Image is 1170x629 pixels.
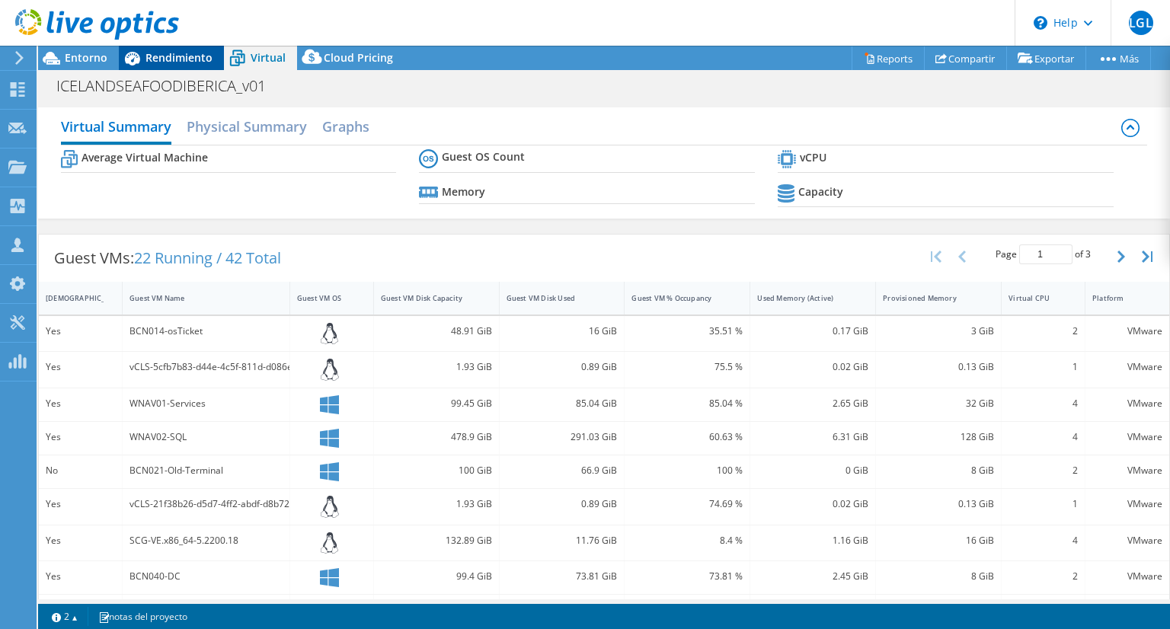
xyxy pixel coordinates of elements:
div: VMware [1092,532,1162,549]
div: 4 [1009,395,1078,412]
span: Page of [996,244,1091,264]
a: Más [1085,46,1151,70]
div: 75.5 % [631,359,743,375]
div: Guest VM Name [129,293,264,303]
div: Yes [46,429,115,445]
div: VMware [1092,568,1162,585]
span: Virtual [251,50,286,65]
div: 11.76 GiB [507,532,618,549]
div: 1.93 GiB [381,359,492,375]
a: notas del proyecto [88,607,198,626]
div: No [46,462,115,479]
span: 3 [1085,247,1091,260]
div: 478.9 GiB [381,429,492,445]
div: 291.03 GiB [507,429,618,445]
h2: Physical Summary [187,111,307,142]
div: 2 [1009,462,1078,479]
div: SCG-VE.x86_64-5.2200.18 [129,532,283,549]
span: Rendimiento [145,50,213,65]
div: Used Memory (Active) [757,293,850,303]
h2: Graphs [322,111,369,142]
div: Guest VM Disk Capacity [381,293,474,303]
input: jump to page [1019,244,1072,264]
div: Guest VM OS [297,293,348,303]
div: 85.04 GiB [507,395,618,412]
div: 4 [1009,532,1078,549]
div: 100 GiB [381,462,492,479]
div: VMware [1092,359,1162,375]
div: 8.4 % [631,532,743,549]
div: WNAV02-SQL [129,429,283,445]
a: Compartir [924,46,1007,70]
b: Guest OS Count [442,149,525,164]
div: 2.65 GiB [757,395,868,412]
div: 1 [1009,496,1078,512]
div: Yes [46,532,115,549]
div: Platform [1092,293,1144,303]
span: 22 Running / 42 Total [134,247,281,268]
div: VMware [1092,429,1162,445]
div: 85.04 % [631,395,743,412]
a: Exportar [1006,46,1086,70]
b: Average Virtual Machine [82,150,208,165]
div: Yes [46,496,115,512]
div: 16 GiB [883,532,994,549]
div: 0.17 GiB [757,323,868,340]
div: 16 GiB [507,323,618,340]
div: 132.89 GiB [381,532,492,549]
h2: Virtual Summary [61,111,171,145]
div: 100 % [631,462,743,479]
div: 2 [1009,323,1078,340]
div: Yes [46,323,115,340]
b: vCPU [800,150,826,165]
div: 2.45 GiB [757,568,868,585]
div: 6.31 GiB [757,429,868,445]
div: Provisioned Memory [883,293,976,303]
div: BCN040-DC [129,568,283,585]
div: Guest VMs: [39,235,296,282]
div: 0.13 GiB [883,496,994,512]
div: 35.51 % [631,323,743,340]
div: 8 GiB [883,568,994,585]
div: 99.45 GiB [381,395,492,412]
div: VMware [1092,496,1162,512]
div: 0.89 GiB [507,496,618,512]
div: VMware [1092,323,1162,340]
div: 1.16 GiB [757,532,868,549]
div: Yes [46,568,115,585]
a: 2 [41,607,88,626]
div: 128 GiB [883,429,994,445]
div: 4 [1009,429,1078,445]
span: Entorno [65,50,107,65]
b: Memory [442,184,485,200]
div: 8 GiB [883,462,994,479]
div: 73.81 GiB [507,568,618,585]
span: Cloud Pricing [324,50,393,65]
div: Guest VM Disk Used [507,293,599,303]
h1: ICELANDSEAFOODIBERICA_v01 [50,78,289,94]
a: Reports [852,46,925,70]
div: 60.63 % [631,429,743,445]
div: Yes [46,395,115,412]
div: VMware [1092,395,1162,412]
div: 0 GiB [757,462,868,479]
div: WNAV01-Services [129,395,283,412]
div: Yes [46,359,115,375]
div: 32 GiB [883,395,994,412]
div: 0.89 GiB [507,359,618,375]
div: vCLS-21f38b26-d5d7-4ff2-abdf-d8b7257ec94b [129,496,283,512]
div: 0.02 GiB [757,359,868,375]
b: Capacity [798,184,843,200]
div: 0.02 GiB [757,496,868,512]
div: 2 [1009,568,1078,585]
div: 73.81 % [631,568,743,585]
div: BCN021-Old-Terminal [129,462,283,479]
div: BCN014-osTicket [129,323,283,340]
span: LGL [1129,11,1153,35]
div: 0.13 GiB [883,359,994,375]
div: 66.9 GiB [507,462,618,479]
div: 3 GiB [883,323,994,340]
div: 99.4 GiB [381,568,492,585]
div: 1 [1009,359,1078,375]
div: 1.93 GiB [381,496,492,512]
